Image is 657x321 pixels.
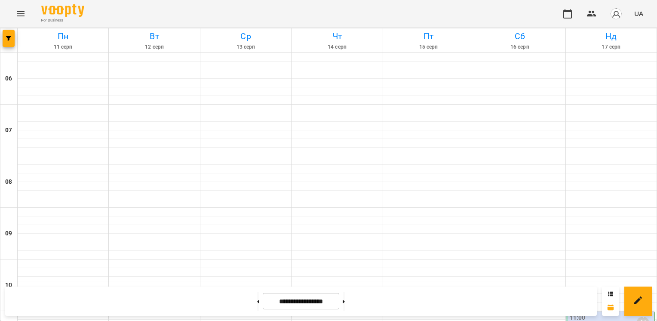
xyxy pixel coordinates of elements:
h6: Пт [384,30,473,43]
span: UA [634,9,643,18]
h6: Вт [110,30,198,43]
h6: 07 [5,126,12,135]
img: avatar_s.png [610,8,622,20]
h6: 15 серп [384,43,473,51]
h6: Нд [567,30,655,43]
h6: 14 серп [293,43,381,51]
h6: 13 серп [202,43,290,51]
h6: 06 [5,74,12,83]
h6: 08 [5,177,12,187]
h6: Чт [293,30,381,43]
h6: 10 [5,281,12,290]
h6: 12 серп [110,43,198,51]
h6: 16 серп [476,43,564,51]
h6: Сб [476,30,564,43]
img: Voopty Logo [41,4,84,17]
h6: 17 серп [567,43,655,51]
h6: 11 серп [19,43,107,51]
button: Menu [10,3,31,24]
h6: Пн [19,30,107,43]
h6: Ср [202,30,290,43]
span: For Business [41,18,84,23]
button: UA [631,6,647,22]
h6: 09 [5,229,12,238]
